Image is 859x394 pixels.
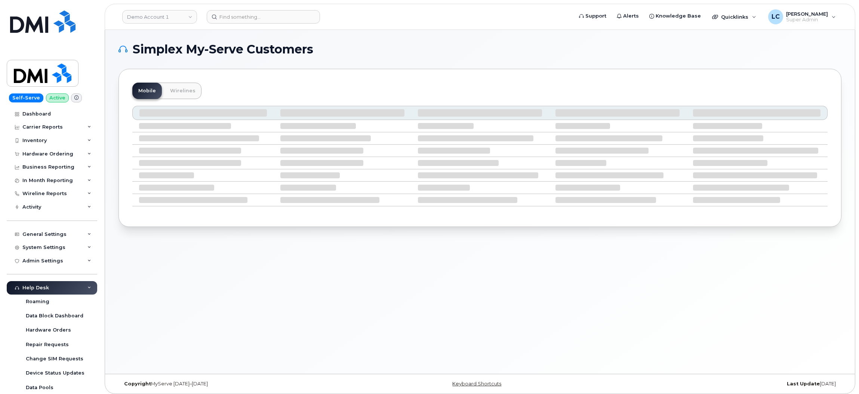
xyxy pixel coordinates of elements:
strong: Last Update [787,381,820,387]
span: Simplex My-Serve Customers [133,44,313,55]
a: Mobile [132,83,162,99]
a: Keyboard Shortcuts [452,381,501,387]
a: Wirelines [164,83,201,99]
div: [DATE] [600,381,841,387]
strong: Copyright [124,381,151,387]
div: MyServe [DATE]–[DATE] [118,381,360,387]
